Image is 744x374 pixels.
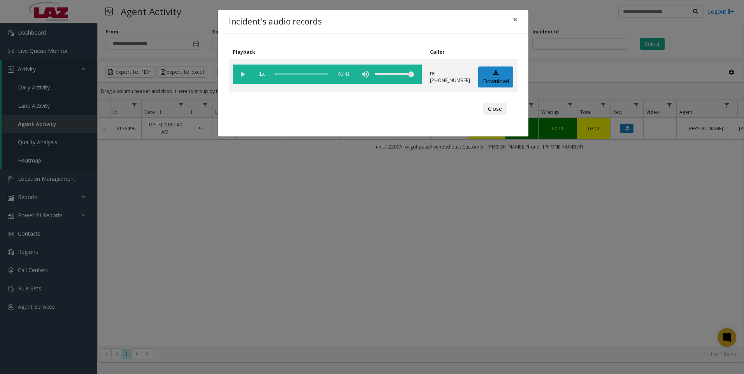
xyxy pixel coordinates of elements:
span: playback speed button [252,65,272,84]
div: scrub bar [275,65,328,84]
button: Close [483,103,507,115]
button: Close [507,10,523,29]
th: Caller [426,44,474,60]
th: Playback [229,44,426,60]
p: tel:[PHONE_NUMBER] [430,70,470,84]
div: volume level [375,65,414,84]
span: × [513,14,518,25]
a: Download [478,66,513,88]
h4: Incident's audio records [229,16,322,28]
